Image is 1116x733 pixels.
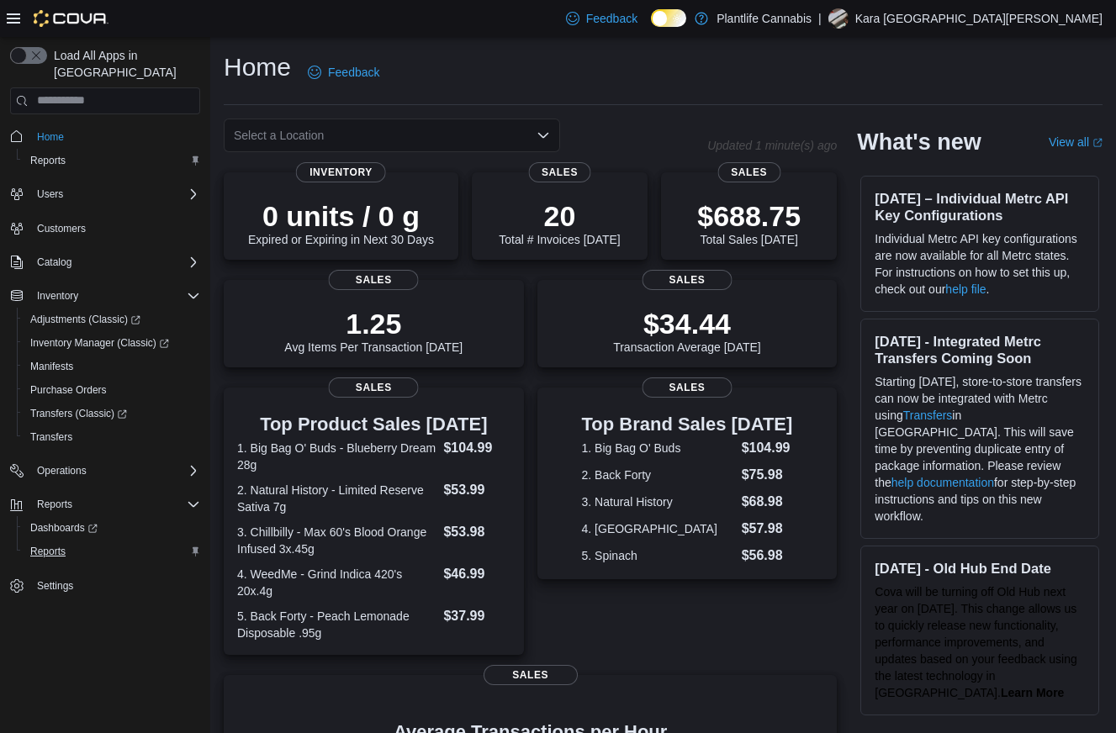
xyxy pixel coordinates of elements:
[528,162,591,182] span: Sales
[30,252,78,272] button: Catalog
[30,286,85,306] button: Inventory
[891,476,994,489] a: help documentation
[37,222,86,235] span: Customers
[857,129,981,156] h2: What's new
[30,286,200,306] span: Inventory
[443,522,510,542] dd: $53.98
[717,162,780,182] span: Sales
[24,518,104,538] a: Dashboards
[30,127,71,147] a: Home
[37,256,71,269] span: Catalog
[30,184,200,204] span: Users
[37,579,73,593] span: Settings
[499,199,620,246] div: Total # Invoices [DATE]
[17,331,207,355] a: Inventory Manager (Classic)
[24,427,79,447] a: Transfers
[30,219,93,239] a: Customers
[24,380,114,400] a: Purchase Orders
[30,545,66,558] span: Reports
[24,541,72,562] a: Reports
[697,199,801,233] p: $688.75
[484,665,578,685] span: Sales
[3,182,207,206] button: Users
[903,409,953,422] a: Transfers
[818,8,822,29] p: |
[284,307,463,340] p: 1.25
[875,560,1085,577] h3: [DATE] - Old Hub End Date
[17,402,207,425] a: Transfers (Classic)
[642,377,732,398] span: Sales
[30,494,79,514] button: Reports
[34,10,108,27] img: Cova
[855,8,1103,29] p: Kara [GEOGRAPHIC_DATA][PERSON_NAME]
[642,270,732,290] span: Sales
[3,573,207,598] button: Settings
[24,380,200,400] span: Purchase Orders
[443,438,510,458] dd: $104.99
[697,199,801,246] div: Total Sales [DATE]
[47,47,200,81] span: Load All Apps in [GEOGRAPHIC_DATA]
[30,461,93,481] button: Operations
[30,360,73,373] span: Manifests
[329,270,419,290] span: Sales
[30,575,200,596] span: Settings
[17,378,207,402] button: Purchase Orders
[237,482,436,515] dt: 2. Natural History - Limited Reserve Sativa 7g
[613,307,761,340] p: $34.44
[3,124,207,149] button: Home
[224,50,291,84] h1: Home
[296,162,386,182] span: Inventory
[17,540,207,563] button: Reports
[30,126,200,147] span: Home
[30,521,98,535] span: Dashboards
[742,546,793,566] dd: $56.98
[237,608,436,641] dt: 5. Back Forty - Peach Lemonade Disposable .95g
[875,585,1077,699] span: Cova will be turning off Old Hub next year on [DATE]. This change allows us to quickly release ne...
[30,576,80,596] a: Settings
[586,10,637,27] span: Feedback
[559,2,644,35] a: Feedback
[37,289,78,303] span: Inventory
[30,407,127,420] span: Transfers (Classic)
[248,199,434,246] div: Expired or Expiring in Next 30 Days
[17,355,207,378] button: Manifests
[30,430,72,444] span: Transfers
[24,150,72,171] a: Reports
[742,492,793,512] dd: $68.98
[651,9,686,27] input: Dark Mode
[37,130,64,144] span: Home
[30,461,200,481] span: Operations
[24,403,200,424] span: Transfers (Classic)
[582,440,735,456] dt: 1. Big Bag O' Buds
[329,377,419,398] span: Sales
[1049,135,1103,149] a: View allExternal link
[443,480,510,500] dd: $53.99
[24,518,200,538] span: Dashboards
[651,27,652,28] span: Dark Mode
[30,336,169,350] span: Inventory Manager (Classic)
[328,64,379,81] span: Feedback
[875,333,1085,366] h3: [DATE] - Integrated Metrc Transfers Coming Soon
[707,139,837,152] p: Updated 1 minute(s) ago
[37,464,87,477] span: Operations
[582,414,793,435] h3: Top Brand Sales [DATE]
[443,564,510,584] dd: $46.99
[37,498,72,511] span: Reports
[613,307,761,354] div: Transaction Average [DATE]
[499,199,620,233] p: 20
[742,465,793,485] dd: $75.98
[875,190,1085,224] h3: [DATE] – Individual Metrc API Key Configurations
[17,516,207,540] a: Dashboards
[24,403,134,424] a: Transfers (Classic)
[237,414,510,435] h3: Top Product Sales [DATE]
[24,333,200,353] span: Inventory Manager (Classic)
[24,309,147,330] a: Adjustments (Classic)
[284,307,463,354] div: Avg Items Per Transaction [DATE]
[582,493,735,510] dt: 3. Natural History
[717,8,812,29] p: Plantlife Cannabis
[3,284,207,308] button: Inventory
[945,282,986,296] a: help file
[24,150,200,171] span: Reports
[1001,686,1064,699] strong: Learn More
[875,373,1085,525] p: Starting [DATE], store-to-store transfers can now be integrated with Metrc using in [GEOGRAPHIC_D...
